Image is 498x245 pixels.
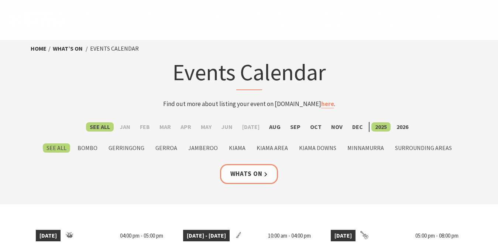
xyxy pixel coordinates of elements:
label: See All [43,143,70,153]
label: Minnamurra [344,143,388,153]
label: Nov [327,122,346,132]
span: [DATE] [36,230,61,242]
label: Bombo [74,143,101,153]
span: [DATE] - [DATE] [183,230,230,242]
label: Jamberoo [185,143,221,153]
nav: Main Menu [67,9,426,31]
label: Apr [177,122,195,132]
a: Whats On [220,164,278,184]
label: Oct [306,122,325,132]
span: Stay [170,10,186,19]
label: Sep [286,122,304,132]
span: Winter Deals [374,10,398,30]
span: [DATE] [331,230,356,242]
label: Surrounding Areas [391,143,456,153]
span: Home [75,10,93,19]
span: Destinations [108,10,155,19]
label: Feb [136,122,154,132]
label: Gerringong [105,143,148,153]
span: 05:00 pm - 08:00 pm [412,230,462,242]
label: May [197,122,215,132]
span: 04:00 pm - 05:00 pm [116,230,167,242]
label: See All [86,122,114,132]
label: Mar [156,122,175,132]
h1: Events Calendar [104,57,394,90]
label: Jan [116,122,134,132]
label: Jun [217,122,236,132]
span: See & Do [201,10,219,30]
span: Plan [244,10,261,19]
label: Gerroa [152,143,181,153]
span: 10:00 am - 04:00 pm [264,230,315,242]
label: [DATE] [238,122,263,132]
label: Aug [265,122,284,132]
label: Kiama [225,143,249,153]
li: Events Calendar [90,44,139,54]
label: Kiama Downs [295,143,340,153]
a: here [321,100,334,108]
label: 2025 [371,122,391,132]
p: Find out more about listing your event on [DOMAIN_NAME] . [104,99,394,109]
label: Kiama Area [253,143,292,153]
label: Dec [348,122,367,132]
span: Book now [325,10,343,30]
span: What’s On [275,10,300,30]
a: Home [31,45,47,52]
a: What’s On [53,45,83,52]
img: Kiama Logo [9,10,67,30]
label: 2026 [393,122,412,132]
